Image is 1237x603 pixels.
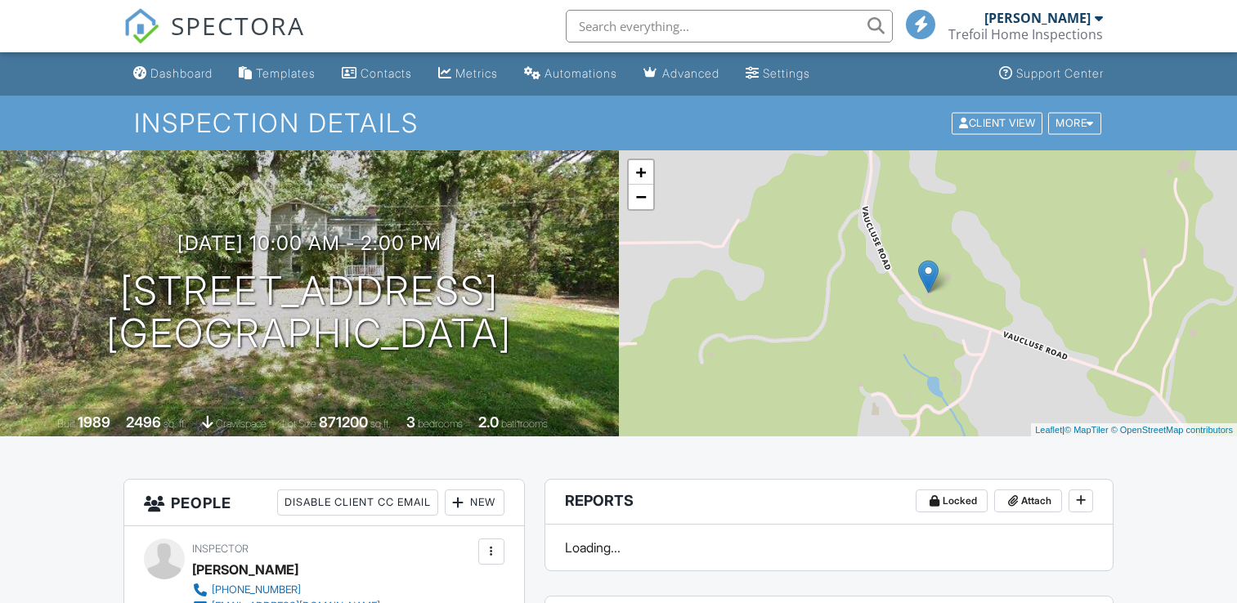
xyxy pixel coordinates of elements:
[192,582,380,598] a: [PHONE_NUMBER]
[277,489,438,516] div: Disable Client CC Email
[134,109,1103,137] h1: Inspection Details
[950,116,1047,128] a: Client View
[406,413,415,431] div: 3
[948,26,1103,42] div: Trefoil Home Inspections
[739,59,817,89] a: Settings
[445,489,504,516] div: New
[418,418,463,430] span: bedrooms
[545,66,617,80] div: Automations
[212,583,301,596] div: [PHONE_NUMBER]
[78,413,110,431] div: 1989
[566,10,893,42] input: Search everything...
[177,232,441,254] h3: [DATE] 10:00 am - 2:00 pm
[123,8,159,44] img: The Best Home Inspection Software - Spectora
[629,160,653,185] a: Zoom in
[216,418,267,430] span: crawlspace
[993,59,1110,89] a: Support Center
[662,66,719,80] div: Advanced
[478,413,499,431] div: 2.0
[984,10,1091,26] div: [PERSON_NAME]
[1111,425,1233,435] a: © OpenStreetMap contributors
[361,66,412,80] div: Contacts
[370,418,391,430] span: sq.ft.
[126,413,161,431] div: 2496
[1035,425,1062,435] a: Leaflet
[150,66,213,80] div: Dashboard
[164,418,186,430] span: sq. ft.
[1048,112,1101,134] div: More
[124,480,523,526] h3: People
[192,557,298,582] div: [PERSON_NAME]
[335,59,419,89] a: Contacts
[763,66,810,80] div: Settings
[192,543,249,555] span: Inspector
[319,413,368,431] div: 871200
[432,59,504,89] a: Metrics
[282,418,316,430] span: Lot Size
[106,270,512,356] h1: [STREET_ADDRESS] [GEOGRAPHIC_DATA]
[1031,423,1237,437] div: |
[518,59,624,89] a: Automations (Basic)
[501,418,548,430] span: bathrooms
[1064,425,1109,435] a: © MapTiler
[123,22,305,56] a: SPECTORA
[1016,66,1104,80] div: Support Center
[127,59,219,89] a: Dashboard
[629,185,653,209] a: Zoom out
[256,66,316,80] div: Templates
[637,59,726,89] a: Advanced
[171,8,305,42] span: SPECTORA
[232,59,322,89] a: Templates
[57,418,75,430] span: Built
[455,66,498,80] div: Metrics
[952,112,1042,134] div: Client View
